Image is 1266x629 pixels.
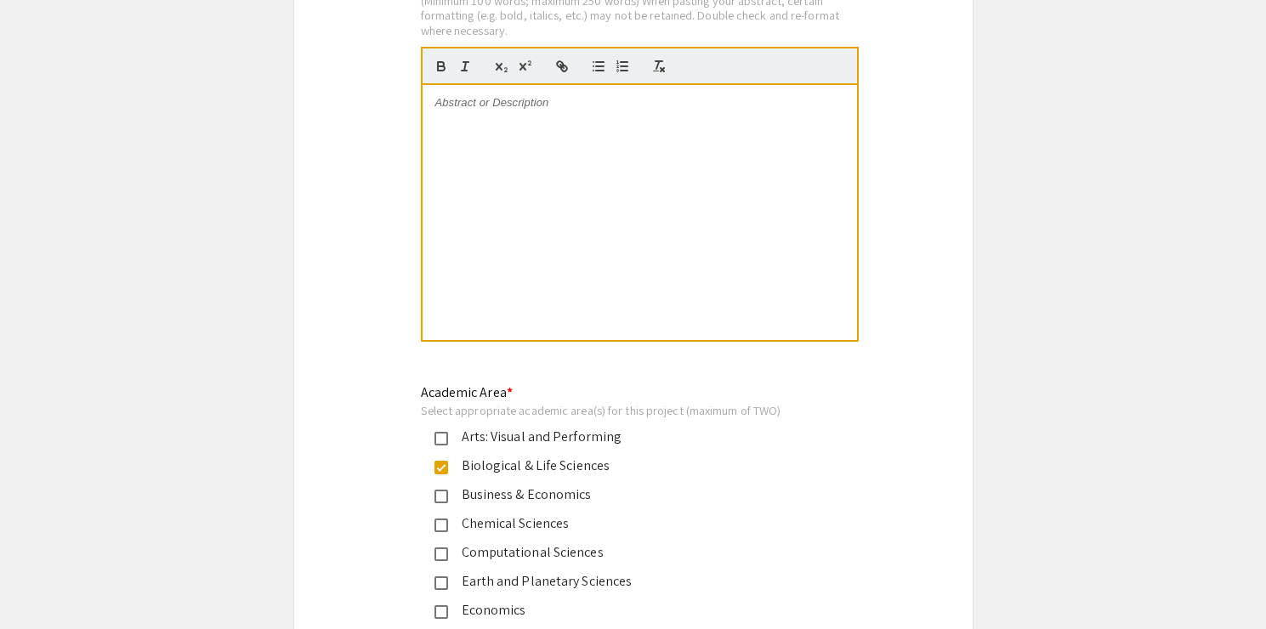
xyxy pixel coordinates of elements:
div: Earth and Planetary Sciences [448,571,805,592]
mat-label: Academic Area [421,383,513,401]
iframe: Chat [13,552,72,616]
div: Business & Economics [448,484,805,505]
div: Biological & Life Sciences [448,456,805,476]
div: Computational Sciences [448,542,805,563]
div: Arts: Visual and Performing [448,427,805,447]
div: Select appropriate academic area(s) for this project (maximum of TWO) [421,403,819,418]
div: Chemical Sciences [448,513,805,534]
div: Economics [448,600,805,620]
